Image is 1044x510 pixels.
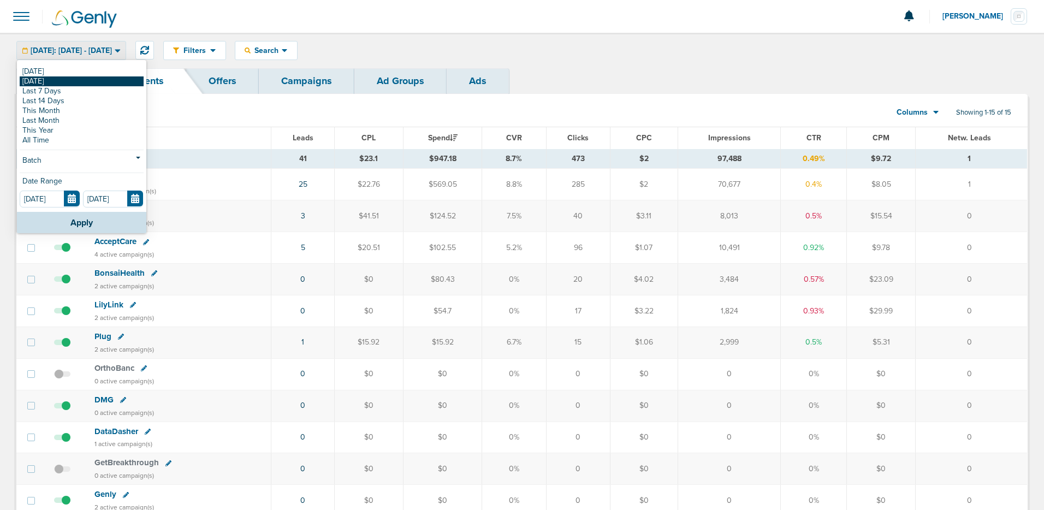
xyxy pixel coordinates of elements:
[708,133,751,143] span: Impressions
[300,432,305,442] a: 0
[94,346,154,353] small: 2 active campaign(s)
[334,169,403,200] td: $22.76
[94,458,159,467] span: GetBreakthrough
[916,169,1027,200] td: 1
[94,409,154,417] small: 0 active campaign(s)
[293,133,313,143] span: Leads
[110,68,186,94] a: Clients
[482,327,546,358] td: 6.7%
[482,200,546,232] td: 7.5%
[20,155,144,168] a: Batch
[847,169,916,200] td: $8.05
[847,453,916,485] td: $0
[781,232,847,264] td: 0.92%
[781,327,847,358] td: 0.5%
[300,496,305,505] a: 0
[16,68,110,94] a: Dashboard
[403,358,482,390] td: $0
[636,133,652,143] span: CPC
[428,133,458,143] span: Spend
[403,149,482,169] td: $947.18
[334,295,403,327] td: $0
[781,264,847,295] td: 0.57%
[482,169,546,200] td: 8.8%
[31,47,112,55] span: [DATE]: [DATE] - [DATE]
[678,200,781,232] td: 8,013
[678,358,781,390] td: 0
[94,426,138,436] span: DataDasher
[806,133,821,143] span: CTR
[17,212,146,233] button: Apply
[94,472,154,479] small: 0 active campaign(s)
[610,422,678,453] td: $0
[678,390,781,422] td: 0
[546,169,610,200] td: 285
[403,422,482,453] td: $0
[482,358,546,390] td: 0%
[506,133,522,143] span: CVR
[847,200,916,232] td: $15.54
[546,453,610,485] td: 0
[334,327,403,358] td: $15.92
[956,108,1011,117] span: Showing 1-15 of 15
[781,295,847,327] td: 0.93%
[300,401,305,410] a: 0
[678,232,781,264] td: 10,491
[847,264,916,295] td: $23.09
[94,314,154,322] small: 2 active campaign(s)
[781,149,847,169] td: 0.49%
[610,327,678,358] td: $1.06
[354,68,447,94] a: Ad Groups
[334,358,403,390] td: $0
[678,264,781,295] td: 3,484
[20,177,144,191] div: Date Range
[482,264,546,295] td: 0%
[301,337,304,347] a: 1
[20,86,144,96] a: Last 7 Days
[334,149,403,169] td: $23.1
[94,282,154,290] small: 2 active campaign(s)
[942,13,1011,20] span: [PERSON_NAME]
[948,133,991,143] span: Netw. Leads
[20,67,144,76] a: [DATE]
[300,369,305,378] a: 0
[610,453,678,485] td: $0
[447,68,509,94] a: Ads
[403,390,482,422] td: $0
[20,126,144,135] a: This Year
[179,46,210,55] span: Filters
[361,133,376,143] span: CPL
[781,453,847,485] td: 0%
[94,236,137,246] span: AcceptCare
[678,422,781,453] td: 0
[52,10,117,28] img: Genly
[94,440,152,448] small: 1 active campaign(s)
[334,264,403,295] td: $0
[403,453,482,485] td: $0
[847,422,916,453] td: $0
[610,358,678,390] td: $0
[403,169,482,200] td: $569.05
[546,149,610,169] td: 473
[873,133,889,143] span: CPM
[610,390,678,422] td: $0
[334,422,403,453] td: $0
[610,264,678,295] td: $4.02
[299,180,307,189] a: 25
[20,76,144,86] a: [DATE]
[546,422,610,453] td: 0
[678,453,781,485] td: 0
[847,327,916,358] td: $5.31
[546,200,610,232] td: 40
[251,46,282,55] span: Search
[847,232,916,264] td: $9.78
[482,453,546,485] td: 0%
[781,390,847,422] td: 0%
[781,422,847,453] td: 0%
[847,149,916,169] td: $9.72
[20,135,144,145] a: All Time
[897,107,928,118] span: Columns
[94,251,154,258] small: 4 active campaign(s)
[678,169,781,200] td: 70,677
[403,327,482,358] td: $15.92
